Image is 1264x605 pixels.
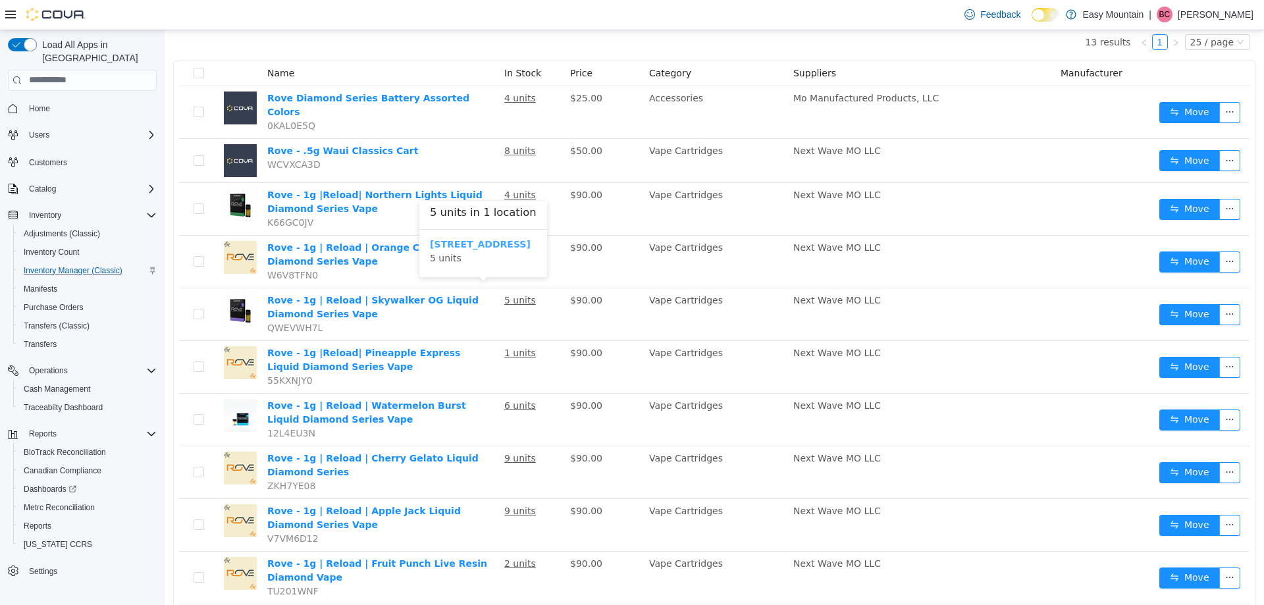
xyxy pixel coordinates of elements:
span: Customers [24,153,157,170]
button: icon: ellipsis [1055,432,1076,453]
img: Cova [26,8,86,21]
a: Cash Management [18,381,95,397]
span: [US_STATE] CCRS [24,539,92,550]
button: Catalog [24,181,61,197]
span: $90.00 [406,159,438,170]
span: BioTrack Reconciliation [24,447,106,458]
button: icon: swapMove [995,169,1055,190]
span: In Stock [340,38,377,48]
span: Next Wave MO LLC [629,423,716,433]
h3: 5 units in 1 location [265,174,372,191]
i: icon: left [976,9,984,16]
a: Dashboards [18,481,82,497]
a: Rove - 1g | Reload | Skywalker OG Liquid Diamond Series Vape [103,265,314,289]
a: Rove - 1g | Reload | Apple Jack Liquid Diamond Series Vape [103,475,296,500]
span: Canadian Compliance [18,463,157,479]
button: icon: ellipsis [1055,537,1076,558]
button: Settings [3,562,162,581]
button: Transfers [13,335,162,354]
span: Category [485,38,527,48]
u: 9 units [340,423,371,433]
span: Transfers [18,336,157,352]
span: 55KXNJY0 [103,345,148,355]
button: Inventory Count [13,243,162,261]
span: Transfers [24,339,57,350]
span: Transfers (Classic) [24,321,90,331]
span: Inventory [29,210,61,221]
button: icon: swapMove [995,537,1055,558]
button: Inventory [3,206,162,224]
span: Cash Management [18,381,157,397]
a: Rove - 1g | Reload | Orange Crush Liquid Diamond Series Vape [103,212,313,236]
i: icon: right [1007,9,1015,16]
span: Home [24,100,157,117]
span: Home [29,103,50,114]
a: Rove - 1g | Reload | Cherry Gelato Liquid Diamond Series [103,423,314,447]
u: 4 units [340,63,371,73]
button: Reports [24,426,62,442]
span: Next Wave MO LLC [629,475,716,486]
span: Customers [29,157,67,168]
button: icon: ellipsis [1055,327,1076,348]
span: Next Wave MO LLC [629,317,716,328]
span: $50.00 [406,115,438,126]
a: Manifests [18,281,63,297]
span: Name [103,38,130,48]
button: Adjustments (Classic) [13,224,162,243]
span: Cash Management [24,384,90,394]
u: 2 units [340,528,371,539]
span: $90.00 [406,528,438,539]
button: Catalog [3,180,162,198]
span: $90.00 [406,265,438,275]
button: icon: ellipsis [1055,379,1076,400]
a: Inventory Manager (Classic) [18,263,128,278]
span: Users [24,127,157,143]
span: Price [406,38,428,48]
div: Ben Clements [1157,7,1172,22]
a: Purchase Orders [18,300,89,315]
td: Vape Cartridges [479,109,623,153]
button: icon: swapMove [995,120,1055,141]
img: Rove - 1g | Reload | Apple Jack Liquid Diamond Series Vape hero shot [59,474,92,507]
button: Canadian Compliance [13,461,162,480]
a: Settings [24,564,63,579]
span: Metrc Reconciliation [24,502,95,513]
span: Washington CCRS [18,537,157,552]
a: Customers [24,155,72,171]
button: icon: swapMove [995,221,1055,242]
span: Reports [24,521,51,531]
span: Adjustments (Classic) [18,226,157,242]
button: Users [24,127,55,143]
span: ZKH7YE08 [103,450,151,461]
span: $25.00 [406,63,438,73]
span: Inventory Count [18,244,157,260]
td: Vape Cartridges [479,205,623,258]
img: Rove - 1g | Reload | Skywalker OG Liquid Diamond Series Vape hero shot [59,263,92,296]
span: Traceabilty Dashboard [18,400,157,415]
button: Operations [3,361,162,380]
button: Inventory Manager (Classic) [13,261,162,280]
img: Rove - 1g | Reload | Fruit Punch Live Resin Diamond Vape hero shot [59,527,92,560]
button: icon: swapMove [995,432,1055,453]
span: Manifests [18,281,157,297]
span: Suppliers [629,38,671,48]
span: Settings [24,563,157,579]
a: [STREET_ADDRESS] [265,209,366,219]
button: icon: ellipsis [1055,485,1076,506]
span: Users [29,130,49,140]
button: BioTrack Reconciliation [13,443,162,461]
span: $90.00 [406,423,438,433]
a: Rove - 1g |Reload| Pineapple Express Liquid Diamond Series Vape [103,317,296,342]
button: icon: swapMove [995,485,1055,506]
span: Inventory Count [24,247,80,257]
button: Home [3,99,162,118]
span: Manifests [24,284,57,294]
span: BC [1159,7,1171,22]
span: Metrc Reconciliation [18,500,157,515]
a: Rove - 1g |Reload| Northern Lights Liquid Diamond Series Vape [103,159,318,184]
button: Purchase Orders [13,298,162,317]
a: Rove Diamond Series Battery Assorted Colors [103,63,305,87]
span: Purchase Orders [18,300,157,315]
img: Rove - 1g |Reload| Pineapple Express Liquid Diamond Series Vape hero shot [59,316,92,349]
